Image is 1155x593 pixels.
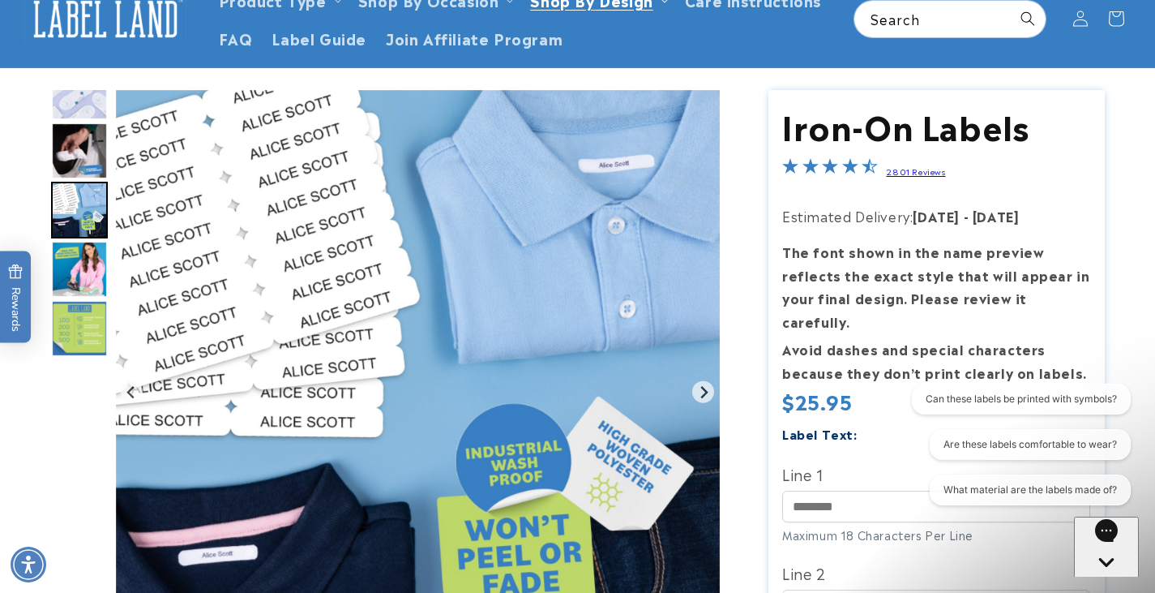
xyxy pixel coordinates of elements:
button: Next slide [692,381,714,403]
h1: Iron-On Labels [782,104,1090,146]
p: Estimated Delivery: [782,204,1090,228]
iframe: Gorgias live chat conversation starters [900,384,1139,520]
img: Iron-On Labels - Label Land [51,63,108,120]
div: Go to slide 9 [51,182,108,238]
strong: [DATE] [913,206,960,226]
img: Iron-On Labels - Label Land [51,300,108,357]
img: Iron-On Labels - Label Land [51,182,108,238]
a: Label Guide [262,19,376,57]
iframe: Gorgias live chat messenger [1074,517,1139,577]
span: FAQ [219,28,253,47]
a: 2801 Reviews - open in a new tab [886,165,945,177]
strong: The font shown in the name preview reflects the exact style that will appear in your final design... [782,242,1089,331]
div: Maximum 18 Characters Per Line [782,526,1090,544]
div: Go to slide 11 [51,300,108,357]
strong: - [964,206,969,226]
img: Iron-On Labels - Label Land [51,122,108,179]
span: Label Guide [272,28,366,47]
div: Go to slide 10 [51,241,108,298]
label: Line 1 [782,461,1090,487]
button: Search [1010,1,1046,37]
a: Join Affiliate Program [376,19,572,57]
span: $25.95 [782,386,853,415]
button: Previous slide [121,381,143,403]
span: Rewards [8,264,24,331]
div: Accessibility Menu [11,547,46,582]
a: FAQ [209,19,263,57]
span: 4.5-star overall rating [782,160,878,179]
img: Iron-On Labels - Label Land [51,241,108,298]
label: Label Text: [782,424,858,443]
strong: Avoid dashes and special characters because they don’t print clearly on labels. [782,339,1087,382]
div: Go to slide 8 [51,122,108,179]
span: Join Affiliate Program [386,28,563,47]
strong: [DATE] [973,206,1020,226]
label: Line 2 [782,560,1090,586]
div: Go to slide 7 [51,63,108,120]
